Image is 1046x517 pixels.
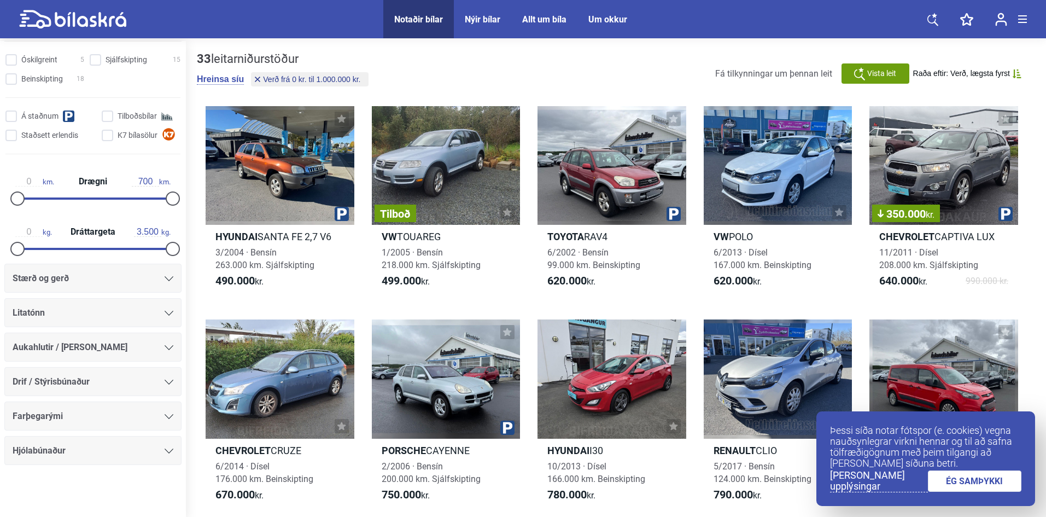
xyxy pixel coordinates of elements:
[80,54,84,66] span: 5
[537,106,686,298] a: ToyotaRAV46/2002 · Bensín99.000 km. Beinskipting620.000kr.
[68,228,118,236] span: Dráttargeta
[867,68,896,79] span: Vista leit
[173,54,180,66] span: 15
[667,207,681,221] img: parking.png
[215,461,313,484] span: 6/2014 · Dísel 176.000 km. Beinskipting
[995,13,1007,26] img: user-login.svg
[715,68,832,79] span: Fá tilkynningar um þennan leit
[372,230,521,243] h2: TOUAREG
[13,271,69,286] span: Stærð og gerð
[522,14,566,25] a: Allt um bíla
[714,247,811,270] span: 6/2013 · Dísel 167.000 km. Beinskipting
[15,227,52,237] span: kg.
[913,69,1010,78] span: Raða eftir: Verð, lægsta fyrst
[335,207,349,221] img: parking.png
[13,340,127,355] span: Aukahlutir / [PERSON_NAME]
[879,274,919,287] b: 640.000
[913,69,1021,78] button: Raða eftir: Verð, lægsta fyrst
[547,445,589,456] b: Hyundai
[206,444,354,457] h2: CRUZE
[394,14,443,25] a: Notaðir bílar
[879,231,934,242] b: Chevrolet
[380,208,411,219] span: Tilboð
[869,320,1018,511] a: FordTRANSIT CONNECT3/2014 · Dísel348.000 km. Beinskipting790.000kr.
[537,444,686,457] h2: I30
[704,320,852,511] a: RenaultCLIO5/2017 · Bensín124.000 km. Beinskipting790.000kr.
[21,54,57,66] span: Óskilgreint
[830,425,1021,469] p: Þessi síða notar fótspor (e. cookies) vegna nauðsynlegrar virkni hennar og til að safna tölfræðig...
[714,489,762,502] span: kr.
[118,111,157,122] span: Tilboðsbílar
[382,488,421,501] b: 750.000
[13,409,63,424] span: Farþegarými
[714,445,756,456] b: Renault
[500,421,515,435] img: parking.png
[382,231,397,242] b: VW
[215,488,255,501] b: 670.000
[714,461,811,484] span: 5/2017 · Bensín 124.000 km. Beinskipting
[215,231,258,242] b: Hyundai
[869,230,1018,243] h2: CAPTIVA LUX
[465,14,500,25] a: Nýir bílar
[197,52,371,66] div: leitarniðurstöður
[547,274,587,287] b: 620.000
[372,444,521,457] h2: CAYENNE
[215,489,264,502] span: kr.
[547,247,640,270] span: 6/2002 · Bensín 99.000 km. Beinskipting
[215,275,264,288] span: kr.
[206,106,354,298] a: HyundaiSANTA FE 2,7 V63/2004 · Bensín263.000 km. Sjálfskipting490.000kr.
[879,247,978,270] span: 11/2011 · Dísel 208.000 km. Sjálfskipting
[106,54,147,66] span: Sjálfskipting
[704,230,852,243] h2: POLO
[714,274,753,287] b: 620.000
[21,73,63,85] span: Beinskipting
[704,106,852,298] a: VWPOLO6/2013 · Dísel167.000 km. Beinskipting620.000kr.
[76,177,110,186] span: Drægni
[537,230,686,243] h2: RAV4
[132,177,171,187] span: km.
[714,488,753,501] b: 790.000
[206,320,354,511] a: ChevroletCRUZE6/2014 · Dísel176.000 km. Beinskipting670.000kr.
[547,489,595,502] span: kr.
[998,207,1013,221] img: parking.png
[588,14,627,25] div: Um okkur
[926,210,934,220] span: kr.
[547,231,584,242] b: Toyota
[372,320,521,511] a: PorscheCAYENNE2/2006 · Bensín200.000 km. Sjálfskipting750.000kr.
[928,470,1022,492] a: ÉG SAMÞYKKI
[197,74,244,85] button: Hreinsa síu
[382,275,430,288] span: kr.
[714,275,762,288] span: kr.
[215,445,271,456] b: Chevrolet
[547,488,587,501] b: 780.000
[15,177,54,187] span: km.
[879,275,927,288] span: kr.
[21,130,78,141] span: Staðsett erlendis
[372,106,521,298] a: TilboðVWTOUAREG1/2005 · Bensín218.000 km. Sjálfskipting499.000kr.
[878,208,934,219] span: 350.000
[21,111,59,122] span: Á staðnum
[382,445,426,456] b: Porsche
[77,73,84,85] span: 18
[382,461,481,484] span: 2/2006 · Bensín 200.000 km. Sjálfskipting
[830,470,928,492] a: [PERSON_NAME] upplýsingar
[215,274,255,287] b: 490.000
[197,52,211,66] b: 33
[13,374,90,390] span: Drif / Stýrisbúnaður
[206,230,354,243] h2: SANTA FE 2,7 V6
[547,461,645,484] span: 10/2013 · Dísel 166.000 km. Beinskipting
[869,106,1018,298] a: 350.000kr.ChevroletCAPTIVA LUX11/2011 · Dísel208.000 km. Sjálfskipting640.000kr.990.000 kr.
[263,75,360,83] span: Verð frá 0 kr. til 1.000.000 kr.
[382,489,430,502] span: kr.
[547,275,595,288] span: kr.
[704,444,852,457] h2: CLIO
[966,275,1008,288] span: 990.000 kr.
[251,72,368,86] button: Verð frá 0 kr. til 1.000.000 kr.
[13,305,45,321] span: Litatónn
[13,443,66,458] span: Hjólabúnaður
[134,227,171,237] span: kg.
[215,247,314,270] span: 3/2004 · Bensín 263.000 km. Sjálfskipting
